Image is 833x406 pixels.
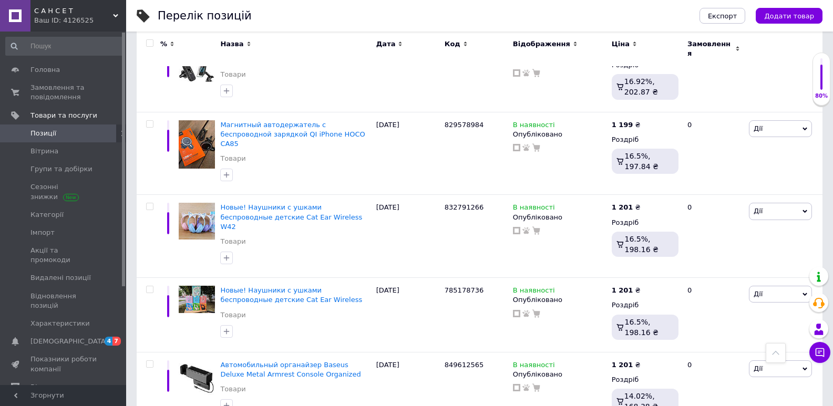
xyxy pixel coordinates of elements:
span: В наявності [513,203,555,214]
span: Експорт [708,12,737,20]
span: 785178736 [445,286,484,294]
span: В наявності [513,361,555,372]
b: 1 201 [612,203,633,211]
div: Ваш ID: 4126525 [34,16,126,25]
span: Відновлення позицій [30,292,97,310]
span: 16.92%, 202.87 ₴ [624,77,658,96]
span: Категорії [30,210,64,220]
div: Роздріб [612,218,678,227]
a: Новые! Наушники с ушками беспроводные детские Cat Ear Wireless [220,286,362,304]
span: Сезонні знижки [30,182,97,201]
span: 16.5%, 198.16 ₴ [625,235,659,254]
span: Дії [754,207,763,215]
span: Код [445,39,460,49]
span: 829578984 [445,121,484,129]
span: Видалені позиції [30,273,91,283]
span: Товари та послуги [30,111,97,120]
a: Товари [220,237,245,246]
span: 7 [112,337,121,346]
span: Замовлення [687,39,733,58]
div: Перелік позицій [158,11,252,22]
a: Товари [220,310,245,320]
span: Показники роботи компанії [30,355,97,373]
span: Назва [220,39,243,49]
a: Товари [220,70,245,79]
div: Роздріб [612,375,678,384]
div: 0 [681,112,746,195]
img: Новые! Наушники с ушками беспроводные детские Cat Ear Wireless W42 [179,203,215,239]
button: Чат з покупцем [809,342,830,363]
div: [DATE] [374,195,442,278]
span: Позиції [30,129,56,138]
a: Новые! Наушники с ушками беспроводные детские Cat Ear Wireless W42 [220,203,362,230]
span: Замовлення та повідомлення [30,83,97,102]
span: % [160,39,167,49]
div: Опубліковано [513,213,606,222]
img: Автомобильный органайзер Baseus Deluxe Metal Armrest Console Organized [179,360,215,397]
div: 0 [681,37,746,112]
b: 1 201 [612,286,633,294]
span: Головна [30,65,60,75]
span: [DEMOGRAPHIC_DATA] [30,337,108,346]
span: Вітрина [30,147,58,156]
img: Новые! Наушники с ушками беспроводные детские Cat Ear Wireless [179,286,215,313]
div: ₴ [612,360,641,370]
a: Товари [220,384,245,394]
div: 0 [681,195,746,278]
div: Опубліковано [513,130,606,139]
div: Роздріб [612,135,678,144]
div: ₴ [612,203,641,212]
span: 849612565 [445,361,484,369]
b: 1 199 [612,121,633,129]
a: Товари [220,154,245,163]
div: Опубліковано [513,370,606,379]
span: Дата [376,39,396,49]
span: Акції та промокоди [30,246,97,265]
span: Відображення [513,39,570,49]
span: Дії [754,365,763,372]
div: ₴ [612,286,641,295]
span: 4 [105,337,113,346]
div: 80% [813,92,830,100]
span: 832791266 [445,203,484,211]
input: Пошук [5,37,124,56]
span: В наявності [513,286,555,297]
div: ₴ [612,120,641,130]
div: [DATE] [374,112,442,195]
img: Магнитный автодержатель с беспроводной зарядкой QI iPhone HOCO CA85 [179,120,215,169]
div: [DATE] [374,37,442,112]
span: Відгуки [30,382,58,392]
button: Експорт [700,8,746,24]
div: 0 [681,278,746,352]
div: [DATE] [374,278,442,352]
a: Автомобильный органайзер Baseus Deluxe Metal Armrest Console Organized [220,361,361,378]
span: С А Н С Е Т [34,6,113,16]
div: Опубліковано [513,295,606,305]
span: Групи та добірки [30,164,92,174]
span: Ціна [612,39,630,49]
span: Характеристики [30,319,90,328]
span: Додати товар [764,12,814,20]
span: 16.5%, 198.16 ₴ [625,318,659,337]
span: 16.5%, 197.84 ₴ [625,152,659,171]
span: Імпорт [30,228,55,237]
span: Дії [754,290,763,298]
button: Додати товар [756,8,822,24]
span: В наявності [513,121,555,132]
span: Дії [754,124,763,132]
div: Роздріб [612,300,678,310]
b: 1 201 [612,361,633,369]
a: Магнитный автодержатель с беспроводной зарядкой QI iPhone HOCO CA85 [220,121,365,148]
